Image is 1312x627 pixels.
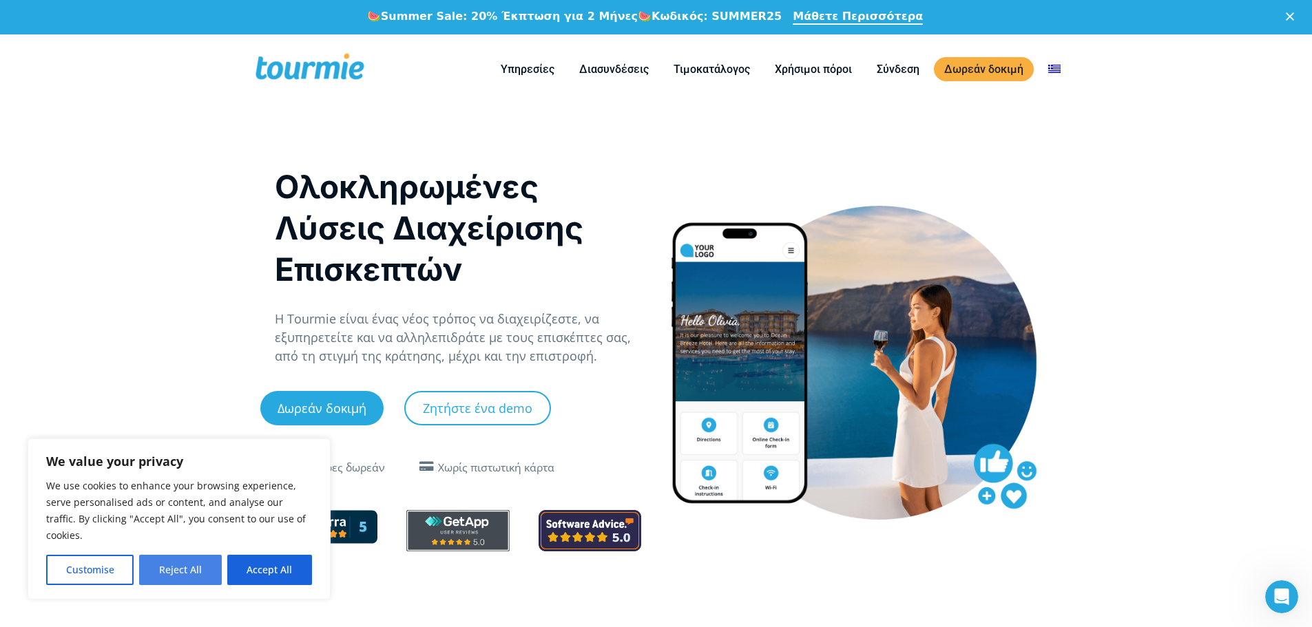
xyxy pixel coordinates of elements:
div: 🍉 🍉 [367,10,782,23]
b: Summer Sale: 20% Έκπτωση για 2 Μήνες [381,10,638,23]
p: Η Tourmie είναι ένας νέος τρόπος να διαχειρίζεστε, να εξυπηρετείτε και να αλληλεπιδράτε με τους ε... [275,310,642,365]
iframe: Intercom live chat [1265,580,1298,613]
a: Ζητήστε ένα demo [404,391,551,425]
a: Διασυνδέσεις [569,61,659,78]
h1: Ολοκληρωμένες Λύσεις Διαχείρισης Επισκεπτών [275,166,642,290]
button: Customise [46,555,134,585]
div: 30 ημέρες δωρεάν [291,460,385,476]
a: Δωρεάν δοκιμή [934,57,1034,81]
a: Τιμοκατάλογος [663,61,760,78]
a: Σύνδεση [866,61,930,78]
a: Χρήσιμοι πόροι [764,61,862,78]
a: Μάθετε Περισσότερα [793,10,923,25]
button: Accept All [227,555,312,585]
a: Υπηρεσίες [490,61,565,78]
b: Κωδικός: SUMMER25 [652,10,782,23]
div: Χωρίς πιστωτική κάρτα [438,460,554,476]
span:  [416,461,438,472]
div: Κλείσιμο [1286,12,1300,21]
p: We use cookies to enhance your browsing experience, serve personalised ads or content, and analys... [46,478,312,544]
button: Reject All [139,555,221,585]
p: We value your privacy [46,453,312,469]
a: Δωρεάν δοκιμή [260,391,384,425]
